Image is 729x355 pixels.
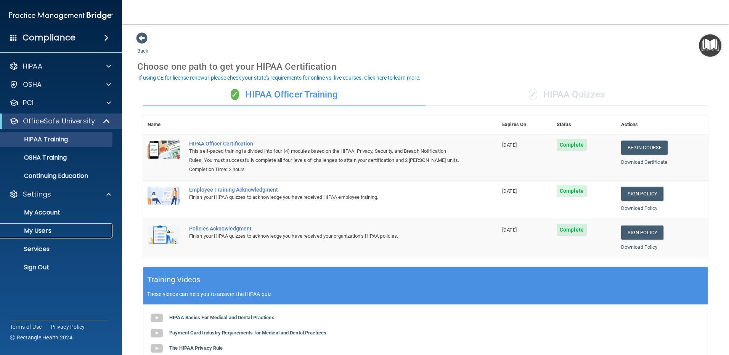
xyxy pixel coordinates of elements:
[137,39,148,54] a: Back
[23,190,51,199] p: Settings
[149,310,164,326] img: gray_youtube_icon.38fcd6cc.png
[5,264,109,271] p: Sign Out
[169,345,223,351] b: The HIPAA Privacy Rule
[23,98,34,107] p: PCI
[189,187,459,193] div: Employee Training Acknowledgment
[189,225,459,232] div: Policies Acknowledgment
[5,227,109,235] p: My Users
[498,115,552,134] th: Expires On
[502,142,517,148] span: [DATE]
[9,98,111,107] a: PCI
[9,8,113,23] img: PMB logo
[147,273,201,286] h5: Training Videos
[189,232,459,241] div: Finish your HIPAA quizzes to acknowledge you have received your organization’s HIPAA policies.
[149,326,164,341] img: gray_youtube_icon.38fcd6cc.png
[5,154,67,162] p: OSHA Training
[10,334,72,341] span: Ⓒ Rectangle Health 2024
[51,323,85,331] a: Privacy Policy
[189,147,459,165] div: This self-paced training is divided into four (4) modules based on the HIPAA, Privacy, Security, ...
[621,187,663,201] a: Sign Policy
[189,141,459,147] a: HIPAA Officer Certification
[557,139,587,151] span: Complete
[617,115,708,134] th: Actions
[138,75,421,80] div: If using CE for license renewal, please check your state's requirements for online vs. live cours...
[23,117,95,126] p: OfficeSafe University
[502,188,517,194] span: [DATE]
[557,224,587,236] span: Complete
[699,34,721,57] button: Open Resource Center
[621,225,663,240] a: Sign Policy
[9,117,111,126] a: OfficeSafe University
[9,80,111,89] a: OSHA
[137,74,422,82] button: If using CE for license renewal, please check your state's requirements for online vs. live cours...
[529,89,537,100] span: ✓
[231,89,239,100] span: ✓
[597,301,720,331] iframe: Drift Widget Chat Controller
[189,165,459,174] div: Completion Time: 2 hours
[621,159,667,165] a: Download Certificate
[621,244,658,250] a: Download Policy
[169,330,326,336] b: Payment Card Industry Requirements for Medical and Dental Practices
[502,227,517,233] span: [DATE]
[621,141,668,155] a: Begin Course
[143,83,426,106] div: HIPAA Officer Training
[143,115,185,134] th: Name
[9,62,111,71] a: HIPAA
[23,62,42,71] p: HIPAA
[23,80,42,89] p: OSHA
[426,83,708,106] div: HIPAA Quizzes
[10,323,42,331] a: Terms of Use
[621,205,658,211] a: Download Policy
[5,245,109,253] p: Services
[22,32,75,43] h4: Compliance
[5,209,109,216] p: My Account
[137,56,714,78] div: Choose one path to get your HIPAA Certification
[169,315,275,320] b: HIPAA Basics For Medical and Dental Practices
[147,291,704,297] p: These videos can help you to answer the HIPAA quiz
[5,136,68,143] p: HIPAA Training
[557,185,587,197] span: Complete
[5,172,109,180] p: Continuing Education
[9,190,111,199] a: Settings
[189,193,459,202] div: Finish your HIPAA quizzes to acknowledge you have received HIPAA employee training.
[552,115,617,134] th: Status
